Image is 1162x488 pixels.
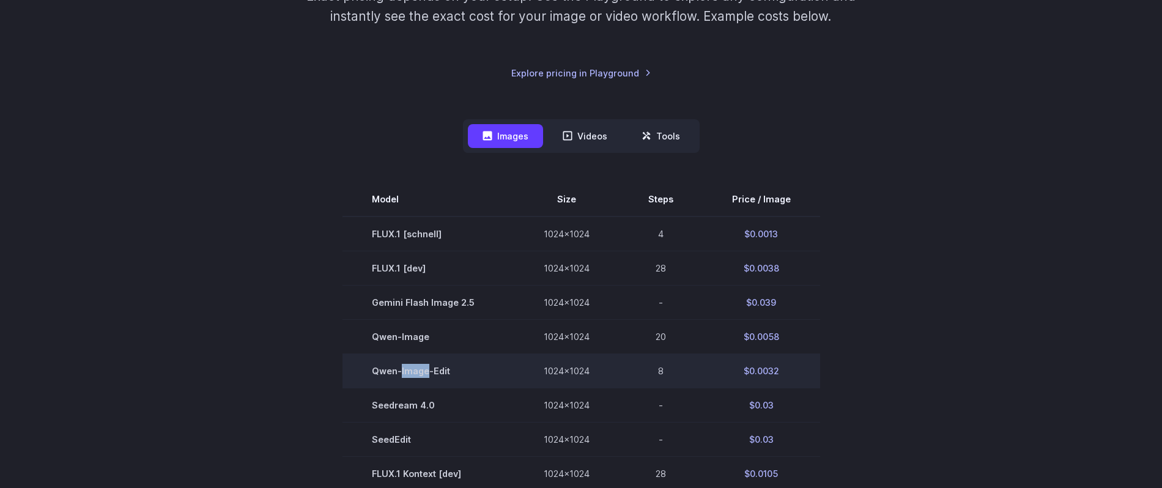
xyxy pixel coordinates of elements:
[703,388,820,422] td: $0.03
[468,124,543,148] button: Images
[619,285,703,319] td: -
[514,353,619,388] td: 1024x1024
[514,388,619,422] td: 1024x1024
[703,319,820,353] td: $0.0058
[703,216,820,251] td: $0.0013
[342,319,514,353] td: Qwen-Image
[514,251,619,285] td: 1024x1024
[372,295,485,309] span: Gemini Flash Image 2.5
[627,124,695,148] button: Tools
[342,216,514,251] td: FLUX.1 [schnell]
[619,182,703,216] th: Steps
[619,216,703,251] td: 4
[342,388,514,422] td: Seedream 4.0
[619,319,703,353] td: 20
[342,422,514,456] td: SeedEdit
[619,422,703,456] td: -
[703,353,820,388] td: $0.0032
[514,422,619,456] td: 1024x1024
[703,182,820,216] th: Price / Image
[342,182,514,216] th: Model
[342,353,514,388] td: Qwen-Image-Edit
[703,422,820,456] td: $0.03
[619,353,703,388] td: 8
[619,251,703,285] td: 28
[342,251,514,285] td: FLUX.1 [dev]
[703,251,820,285] td: $0.0038
[514,216,619,251] td: 1024x1024
[511,66,651,80] a: Explore pricing in Playground
[548,124,622,148] button: Videos
[514,319,619,353] td: 1024x1024
[703,285,820,319] td: $0.039
[619,388,703,422] td: -
[514,285,619,319] td: 1024x1024
[514,182,619,216] th: Size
